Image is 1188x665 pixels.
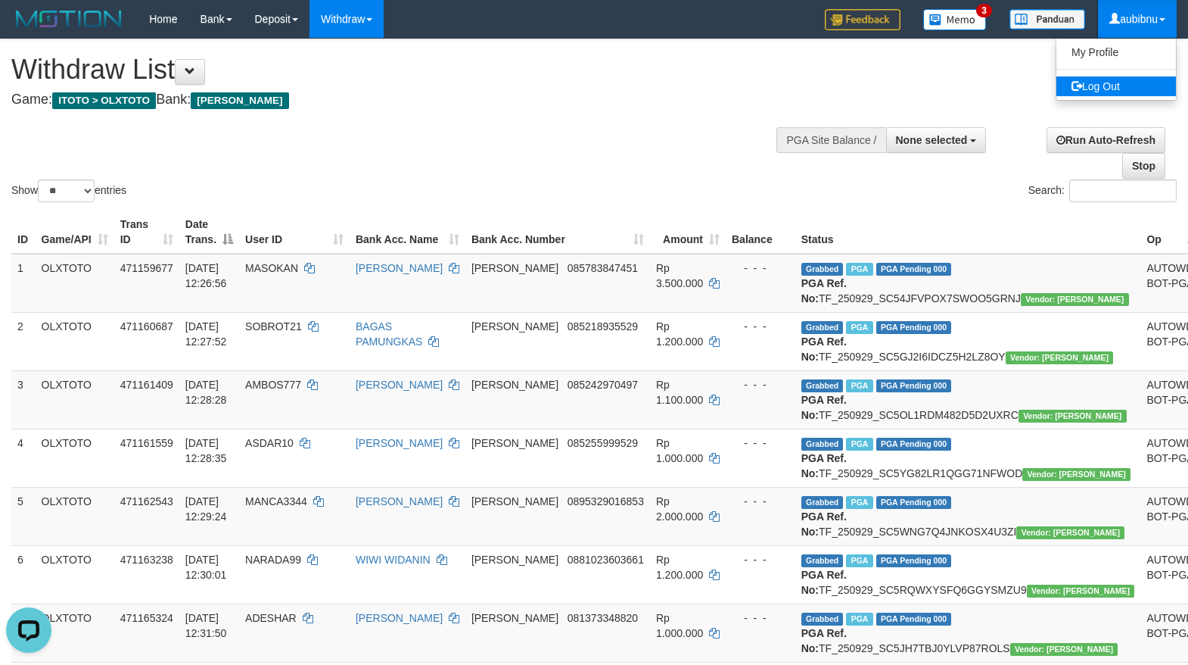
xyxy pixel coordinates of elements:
span: Marked by aubrezazulfa [846,379,872,392]
b: PGA Ref. No: [801,627,847,654]
span: Rp 1.000.000 [656,612,703,639]
div: - - - [732,436,789,451]
span: [DATE] 12:30:01 [185,554,227,581]
span: 471159677 [120,262,173,274]
span: [PERSON_NAME] [191,92,288,109]
span: MASOKAN [245,262,298,274]
th: Bank Acc. Name: activate to sort column ascending [350,211,465,254]
span: Copy 085783847451 to clipboard [568,262,638,274]
td: TF_250929_SC5GJ2I6IDCZ5H2LZ8OY [795,312,1141,370]
img: Feedback.jpg [825,9,900,30]
th: Status [795,211,1141,254]
span: 3 [976,4,992,17]
span: SOBROT21 [245,320,302,332]
span: PGA Pending [876,263,952,276]
div: - - - [732,494,789,509]
span: Marked by aubrezazulfa [846,263,872,276]
a: [PERSON_NAME] [356,495,443,507]
span: AMBOS777 [245,379,301,391]
td: OLXTOTO [36,312,114,370]
td: TF_250929_SC5WNG7Q4JNKOSX4U3ZI [795,487,1141,545]
a: Log Out [1056,76,1176,96]
span: 471165324 [120,612,173,624]
div: - - - [732,377,789,392]
b: PGA Ref. No: [801,277,847,304]
th: Bank Acc. Number: activate to sort column ascending [465,211,650,254]
td: TF_250929_SC54JFVPOX7SWOO5GRNJ [795,254,1141,313]
b: PGA Ref. No: [801,510,847,538]
span: Rp 1.200.000 [656,554,703,581]
span: PGA Pending [876,321,952,334]
th: Date Trans.: activate to sort column descending [179,211,239,254]
span: PGA Pending [876,379,952,392]
span: Vendor URL: https://secure5.1velocity.biz [1022,468,1130,481]
span: ITOTO > OLXTOTO [52,92,156,109]
td: 6 [11,545,36,604]
span: Marked by aubrezazulfa [846,438,872,451]
a: [PERSON_NAME] [356,437,443,449]
a: [PERSON_NAME] [356,262,443,274]
span: None selected [896,134,968,146]
span: Rp 1.000.000 [656,437,703,464]
a: Stop [1122,153,1165,179]
span: Rp 1.200.000 [656,320,703,348]
span: Vendor URL: https://secure5.1velocity.biz [1027,585,1135,598]
label: Search: [1028,180,1177,202]
th: Trans ID: activate to sort column ascending [114,211,179,254]
span: [DATE] 12:28:28 [185,379,227,406]
span: Vendor URL: https://secure5.1velocity.biz [1019,410,1127,423]
td: TF_250929_SC5OL1RDM482D5D2UXRC [795,370,1141,429]
th: Balance [726,211,795,254]
div: PGA Site Balance / [776,127,885,153]
h1: Withdraw List [11,55,777,85]
h4: Game: Bank: [11,92,777,108]
input: Search: [1069,180,1177,202]
span: Grabbed [801,438,844,451]
span: Copy 085218935529 to clipboard [568,320,638,332]
th: ID [11,211,36,254]
span: [DATE] 12:29:24 [185,495,227,523]
b: PGA Ref. No: [801,452,847,479]
button: Open LiveChat chat widget [6,6,51,52]
td: OLXTOTO [36,487,114,545]
span: PGA Pending [876,496,952,509]
span: Marked by aubrezazulfa [846,496,872,509]
div: - - - [732,261,789,276]
span: Rp 2.000.000 [656,495,703,523]
span: 471161409 [120,379,173,391]
span: 471161559 [120,437,173,449]
td: OLXTOTO [36,429,114,487]
img: MOTION_logo.png [11,8,126,30]
td: 4 [11,429,36,487]
td: 1 [11,254,36,313]
span: Copy 085242970497 to clipboard [568,379,638,391]
span: ASDAR10 [245,437,294,449]
span: [PERSON_NAME] [471,612,558,624]
span: [DATE] 12:27:52 [185,320,227,348]
a: [PERSON_NAME] [356,612,443,624]
td: 5 [11,487,36,545]
span: PGA Pending [876,554,952,567]
span: Grabbed [801,379,844,392]
td: 3 [11,370,36,429]
td: 2 [11,312,36,370]
span: Copy 0881023603661 to clipboard [568,554,644,566]
span: Copy 081373348820 to clipboard [568,612,638,624]
span: [PERSON_NAME] [471,320,558,332]
span: [PERSON_NAME] [471,379,558,391]
td: TF_250929_SC5YG82LR1QGG71NFWOD [795,429,1141,487]
span: Vendor URL: https://secure5.1velocity.biz [1016,526,1124,539]
span: Grabbed [801,496,844,509]
span: [DATE] 12:26:56 [185,262,227,289]
b: PGA Ref. No: [801,569,847,596]
span: Vendor URL: https://secure5.1velocity.biz [1021,293,1129,306]
a: Run Auto-Refresh [1046,127,1165,153]
span: NARADA99 [245,554,301,566]
a: BAGAS PAMUNGKAS [356,320,422,348]
span: Marked by aubrezazulfa [846,613,872,626]
span: Vendor URL: https://secure5.1velocity.biz [1010,643,1118,656]
a: My Profile [1056,42,1176,62]
span: Vendor URL: https://secure5.1velocity.biz [1006,351,1114,364]
span: Grabbed [801,554,844,567]
th: Game/API: activate to sort column ascending [36,211,114,254]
